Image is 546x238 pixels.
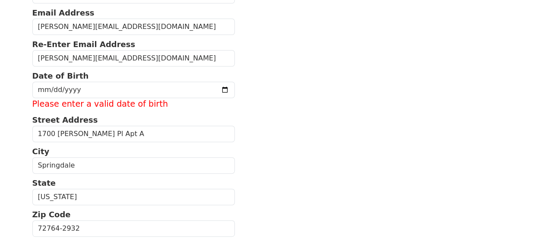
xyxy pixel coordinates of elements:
[32,157,235,174] input: City
[32,220,235,237] input: Zip Code
[32,19,235,35] input: Email Address
[32,50,235,67] input: Re-Enter Email Address
[32,115,98,124] strong: Street Address
[32,147,50,156] strong: City
[32,178,56,187] strong: State
[32,71,89,80] strong: Date of Birth
[32,210,71,219] strong: Zip Code
[32,8,95,17] strong: Email Address
[32,98,235,111] label: Please enter a valid date of birth
[32,126,235,142] input: Street Address
[32,40,136,49] strong: Re-Enter Email Address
